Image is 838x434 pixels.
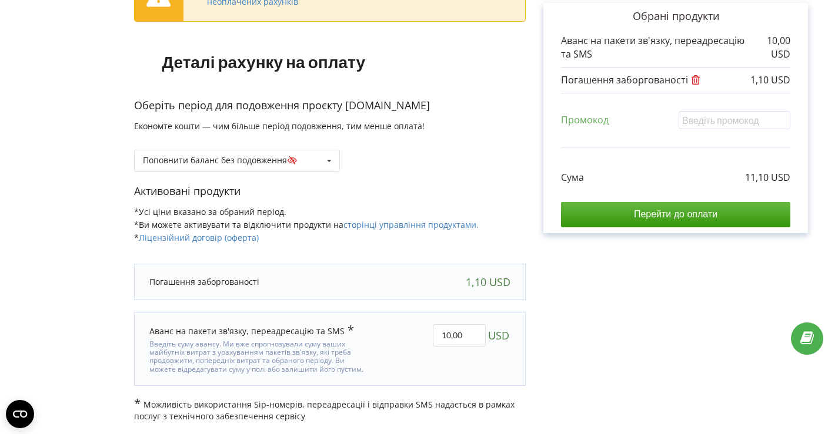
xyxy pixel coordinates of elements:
div: Поповнити баланс без подовження [143,156,303,164]
p: Промокод [561,113,609,127]
input: Перейти до оплати [561,202,790,227]
p: Аванс на пакети зв'язку, переадресацію та SMS [561,34,751,61]
h1: Деталі рахунку на оплату [134,33,392,90]
button: Open CMP widget [6,400,34,428]
p: Активовані продукти [134,184,526,199]
a: сторінці управління продуктами. [343,219,479,230]
input: Введіть промокод [679,111,790,129]
p: Можливість використання Sip-номерів, переадресації і відправки SMS надається в рамках послуг з те... [134,398,526,422]
span: *Усі ціни вказано за обраний період. [134,206,286,217]
div: Аванс на пакети зв'язку, переадресацію та SMS [149,324,354,337]
span: USD [488,324,509,346]
p: 11,10 USD [745,171,790,184]
p: 10,00 USD [751,34,790,61]
span: *Ви можете активувати та відключити продукти на [134,219,479,230]
p: Погашення заборгованості [561,73,703,87]
p: Сума [561,171,584,184]
p: Обрані продукти [561,9,790,24]
p: Погашення заборгованості [149,276,259,288]
p: 1,10 USD [750,73,790,87]
a: Ліцензійний договір (оферта) [139,232,259,243]
p: Оберіть період для подовження проєкту [DOMAIN_NAME] [134,98,526,113]
div: Введіть суму авансу. Ми вже спрогнозували суму ваших майбутніх витрат з урахуванням пакетів зв'яз... [149,337,369,374]
div: 1,10 USD [466,276,510,288]
span: Економте кошти — чим більше період подовження, тим менше оплата! [134,120,425,132]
